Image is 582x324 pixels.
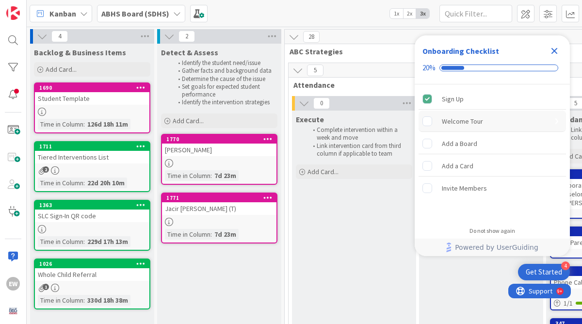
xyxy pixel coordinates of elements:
[49,8,76,19] span: Kanban
[35,83,149,92] div: 1690
[419,88,566,110] div: Sign Up is complete.
[419,178,566,199] div: Invite Members is incomplete.
[419,133,566,154] div: Add a Board is incomplete.
[307,126,411,142] li: Complete intervention within a week and move
[35,268,149,281] div: Whole Child Referral
[469,227,515,235] div: Do not show again
[212,170,239,181] div: 7d 23m
[35,210,149,222] div: SLC Sign-In QR code
[415,239,570,256] div: Footer
[34,82,150,133] a: 1690Student TemplateTime in Column:126d 18h 11m
[210,229,212,240] span: :
[422,64,562,72] div: Checklist progress: 20%
[51,31,68,42] span: 4
[35,92,149,105] div: Student Template
[178,31,195,42] span: 2
[173,67,276,75] li: Gather facts and background data
[39,260,149,267] div: 1026
[6,6,20,20] img: Visit kanbanzone.com
[564,298,573,308] span: 1 / 1
[162,194,276,215] div: 1771Jacir [PERSON_NAME] (T)
[166,194,276,201] div: 1771
[39,84,149,91] div: 1690
[34,200,150,251] a: 1363SLC Sign-In QR codeTime in Column:229d 17h 13m
[403,9,416,18] span: 2x
[38,236,83,247] div: Time in Column
[173,116,204,125] span: Add Card...
[313,97,330,109] span: 0
[415,84,570,221] div: Checklist items
[419,155,566,177] div: Add a Card is incomplete.
[442,182,487,194] div: Invite Members
[38,295,83,306] div: Time in Column
[35,142,149,163] div: 1711Tiered Interventions List
[6,304,20,318] img: avatar
[166,136,276,143] div: 1770
[35,142,149,151] div: 1711
[162,135,276,144] div: 1770
[162,135,276,156] div: 1770[PERSON_NAME]
[83,178,85,188] span: :
[442,93,464,105] div: Sign Up
[416,9,429,18] span: 3x
[161,193,277,243] a: 1771Jacir [PERSON_NAME] (T)Time in Column:7d 23m
[46,65,77,74] span: Add Card...
[35,201,149,222] div: 1363SLC Sign-In QR code
[34,48,126,57] span: Backlog & Business Items
[35,83,149,105] div: 1690Student Template
[35,259,149,281] div: 1026Whole Child Referral
[161,48,218,57] span: Detect & Assess
[307,65,323,76] span: 5
[35,151,149,163] div: Tiered Interventions List
[442,138,477,149] div: Add a Board
[39,202,149,209] div: 1363
[173,75,276,83] li: Determine the cause of the issue
[161,134,277,185] a: 1770[PERSON_NAME]Time in Column:7d 23m
[415,35,570,256] div: Checklist Container
[43,284,49,290] span: 1
[34,141,150,192] a: 1711Tiered Interventions ListTime in Column:22d 20h 10m
[85,236,130,247] div: 229d 17h 13m
[43,166,49,173] span: 2
[85,119,130,130] div: 126d 18h 11m
[422,64,436,72] div: 20%
[455,242,538,253] span: Powered by UserGuiding
[35,259,149,268] div: 1026
[212,229,239,240] div: 7d 23m
[83,295,85,306] span: :
[20,1,44,13] span: Support
[162,144,276,156] div: [PERSON_NAME]
[307,142,411,158] li: Link intervention card from third column if applicable to team
[173,59,276,67] li: Identify the student need/issue
[526,267,562,277] div: Get Started
[83,236,85,247] span: :
[39,143,149,150] div: 1711
[210,170,212,181] span: :
[6,277,20,291] div: EW
[442,160,473,172] div: Add a Card
[34,259,150,309] a: 1026Whole Child ReferralTime in Column:330d 18h 38m
[165,229,210,240] div: Time in Column
[307,167,339,176] span: Add Card...
[561,261,570,270] div: 4
[303,31,320,43] span: 28
[83,119,85,130] span: :
[38,119,83,130] div: Time in Column
[518,264,570,280] div: Open Get Started checklist, remaining modules: 4
[38,178,83,188] div: Time in Column
[420,239,565,256] a: Powered by UserGuiding
[439,5,512,22] input: Quick Filter...
[442,115,483,127] div: Welcome Tour
[85,178,127,188] div: 22d 20h 10m
[547,43,562,59] div: Close Checklist
[422,45,499,57] div: Onboarding Checklist
[35,201,149,210] div: 1363
[162,194,276,202] div: 1771
[162,202,276,215] div: Jacir [PERSON_NAME] (T)
[49,4,54,12] div: 9+
[85,295,130,306] div: 330d 18h 38m
[419,111,566,132] div: Welcome Tour is incomplete.
[390,9,403,18] span: 1x
[101,9,169,18] b: ABHS Board (SDHS)
[296,114,324,124] span: Execute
